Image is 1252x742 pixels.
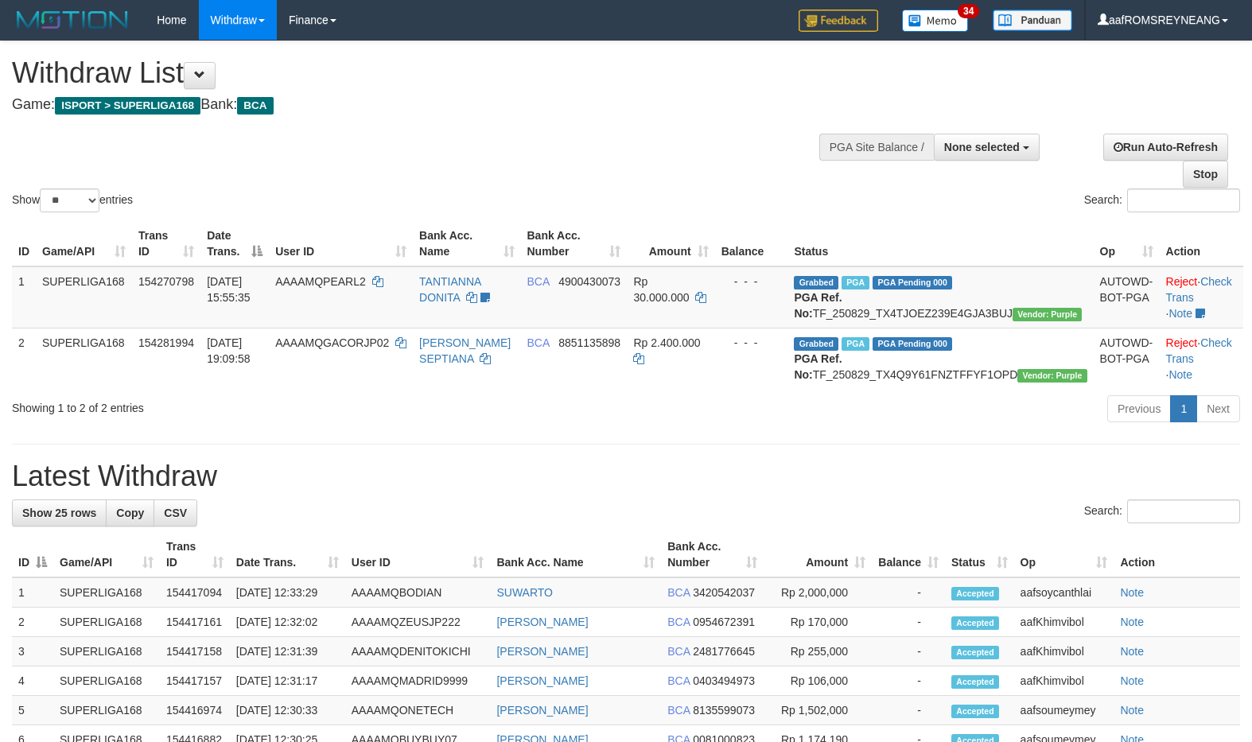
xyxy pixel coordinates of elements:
span: BCA [667,674,690,687]
span: BCA [667,704,690,717]
h4: Game: Bank: [12,97,818,113]
th: Bank Acc. Name: activate to sort column ascending [413,221,520,266]
a: Reject [1166,336,1198,349]
td: AAAAMQONETECH [345,696,491,725]
td: Rp 106,000 [764,666,872,696]
td: Rp 1,502,000 [764,696,872,725]
td: aafKhimvibol [1014,608,1114,637]
td: AUTOWD-BOT-PGA [1094,266,1160,328]
span: Accepted [951,675,999,689]
span: 154281994 [138,336,194,349]
td: 154417157 [160,666,230,696]
td: aafsoumeymey [1014,696,1114,725]
td: [DATE] 12:33:29 [230,577,345,608]
td: aafKhimvibol [1014,637,1114,666]
a: Reject [1166,275,1198,288]
th: Game/API: activate to sort column ascending [36,221,132,266]
label: Show entries [12,188,133,212]
span: Accepted [951,646,999,659]
b: PGA Ref. No: [794,352,842,381]
input: Search: [1127,188,1240,212]
span: Show 25 rows [22,507,96,519]
td: 2 [12,328,36,389]
th: Op: activate to sort column ascending [1014,532,1114,577]
span: None selected [944,141,1020,153]
span: Accepted [951,587,999,600]
a: TANTIANNA DONITA [419,275,481,304]
span: Rp 2.400.000 [633,336,700,349]
span: Copy 2481776645 to clipboard [693,645,755,658]
a: 1 [1170,395,1197,422]
td: aafsoycanthlai [1014,577,1114,608]
a: Note [1120,616,1144,628]
td: AAAAMQMADRID9999 [345,666,491,696]
a: Note [1168,307,1192,320]
td: · · [1160,328,1243,389]
th: Status: activate to sort column ascending [945,532,1014,577]
td: SUPERLIGA168 [36,266,132,328]
th: ID: activate to sort column descending [12,532,53,577]
td: - [872,637,945,666]
span: Marked by aafmaleo [842,276,869,289]
td: 154417094 [160,577,230,608]
th: Status [787,221,1093,266]
th: Balance: activate to sort column ascending [872,532,945,577]
td: [DATE] 12:31:17 [230,666,345,696]
a: Show 25 rows [12,499,107,526]
td: AAAAMQDENITOKICHI [345,637,491,666]
img: Feedback.jpg [799,10,878,32]
td: Rp 2,000,000 [764,577,872,608]
span: Copy 0954672391 to clipboard [693,616,755,628]
th: Date Trans.: activate to sort column ascending [230,532,345,577]
span: Copy 8851135898 to clipboard [558,336,620,349]
a: Next [1196,395,1240,422]
span: BCA [667,645,690,658]
span: Copy 3420542037 to clipboard [693,586,755,599]
span: AAAAMQGACORJP02 [275,336,389,349]
span: PGA Pending [873,337,952,351]
a: CSV [154,499,197,526]
td: AAAAMQZEUSJP222 [345,608,491,637]
th: Action [1114,532,1240,577]
th: Trans ID: activate to sort column ascending [160,532,230,577]
div: Showing 1 to 2 of 2 entries [12,394,510,416]
td: 1 [12,577,53,608]
td: SUPERLIGA168 [53,696,160,725]
span: Accepted [951,616,999,630]
span: Marked by aafnonsreyleab [842,337,869,351]
input: Search: [1127,499,1240,523]
label: Search: [1084,188,1240,212]
img: Button%20Memo.svg [902,10,969,32]
span: 154270798 [138,275,194,288]
td: 154417161 [160,608,230,637]
label: Search: [1084,499,1240,523]
span: 34 [958,4,979,18]
td: 154417158 [160,637,230,666]
span: Copy [116,507,144,519]
span: BCA [667,586,690,599]
span: Accepted [951,705,999,718]
a: Stop [1183,161,1228,188]
span: Rp 30.000.000 [633,275,689,304]
td: AUTOWD-BOT-PGA [1094,328,1160,389]
td: 5 [12,696,53,725]
td: Rp 170,000 [764,608,872,637]
td: TF_250829_TX4TJOEZ239E4GJA3BUJ [787,266,1093,328]
th: User ID: activate to sort column ascending [269,221,413,266]
a: SUWARTO [496,586,553,599]
a: [PERSON_NAME] [496,645,588,658]
th: Balance [715,221,788,266]
td: 4 [12,666,53,696]
span: Vendor URL: https://trx4.1velocity.biz [1013,308,1082,321]
select: Showentries [40,188,99,212]
span: [DATE] 19:09:58 [207,336,251,365]
td: Rp 255,000 [764,637,872,666]
span: ISPORT > SUPERLIGA168 [55,97,200,115]
a: Note [1120,674,1144,687]
th: Bank Acc. Number: activate to sort column ascending [521,221,628,266]
span: Vendor URL: https://trx4.1velocity.biz [1017,369,1087,383]
span: BCA [237,97,273,115]
td: - [872,696,945,725]
th: Amount: activate to sort column ascending [627,221,714,266]
td: aafKhimvibol [1014,666,1114,696]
